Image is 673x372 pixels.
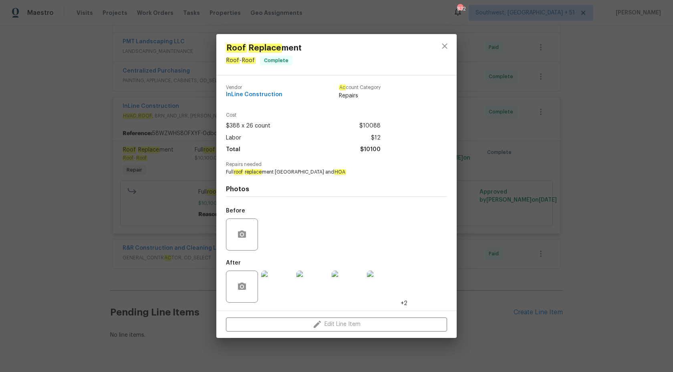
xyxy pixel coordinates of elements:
em: roof [234,169,243,175]
div: 832 [457,5,463,13]
span: - [226,57,255,64]
span: $12 [371,132,381,144]
em: replace [244,169,262,175]
em: HOA [334,169,346,175]
span: $10088 [359,120,381,132]
span: Repairs [339,92,381,100]
span: ment [226,44,302,53]
em: Roof [226,57,240,64]
span: InLine Construction [226,92,282,98]
em: Replace [248,44,282,53]
span: count Category [339,85,381,90]
span: Cost [226,113,381,118]
h5: After [226,260,241,266]
em: Ac [339,85,346,90]
span: Total [226,144,240,156]
span: Full ment [GEOGRAPHIC_DATA] and [226,169,425,176]
span: $10100 [360,144,381,156]
span: $388 x 26 count [226,120,270,132]
span: Repairs needed [226,162,447,167]
span: Vendor [226,85,282,90]
h4: Photos [226,185,447,193]
em: Roof [226,44,246,53]
span: Complete [261,57,292,65]
span: Labor [226,132,241,144]
button: close [435,36,454,56]
span: +2 [401,299,407,307]
em: Roof [242,57,255,64]
h5: Before [226,208,245,214]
